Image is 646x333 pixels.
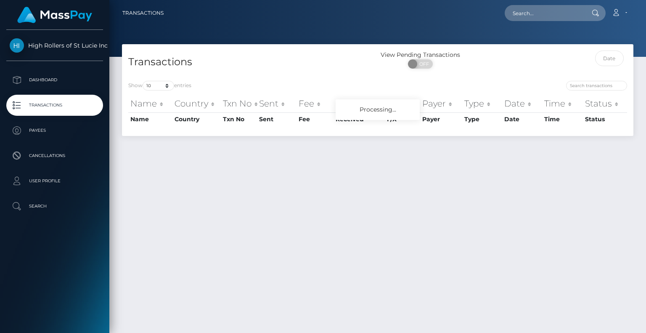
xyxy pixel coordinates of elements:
th: Txn No [221,95,257,112]
th: Status [583,112,627,126]
a: Payees [6,120,103,141]
div: Processing... [336,99,420,120]
p: Payees [10,124,100,137]
th: Date [502,112,543,126]
a: Cancellations [6,145,103,166]
th: Fee [297,95,334,112]
p: Transactions [10,99,100,112]
h4: Transactions [128,55,371,69]
p: User Profile [10,175,100,187]
th: Status [583,95,627,112]
input: Search... [505,5,584,21]
th: Sent [257,112,297,126]
a: Search [6,196,103,217]
th: Type [462,95,502,112]
span: OFF [413,59,434,69]
th: Date [502,95,543,112]
th: Type [462,112,502,126]
th: Name [128,95,172,112]
img: MassPay Logo [17,7,92,23]
th: Name [128,112,172,126]
th: F/X [385,95,420,112]
span: High Rollers of St Lucie Inc [6,42,103,49]
input: Search transactions [566,81,627,91]
p: Search [10,200,100,213]
th: Time [542,95,582,112]
th: Payer [420,112,462,126]
th: Country [172,112,221,126]
a: Dashboard [6,69,103,91]
div: View Pending Transactions [378,51,463,59]
th: Sent [257,95,297,112]
th: Received [334,112,385,126]
p: Cancellations [10,149,100,162]
th: Txn No [221,112,257,126]
label: Show entries [128,81,191,91]
th: Received [334,95,385,112]
img: High Rollers of St Lucie Inc [10,38,24,53]
a: Transactions [6,95,103,116]
p: Dashboard [10,74,100,86]
input: Date filter [595,51,624,66]
select: Showentries [143,81,174,91]
a: Transactions [122,4,164,22]
th: Time [542,112,582,126]
th: Payer [420,95,462,112]
th: Country [172,95,221,112]
th: Fee [297,112,334,126]
a: User Profile [6,170,103,192]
